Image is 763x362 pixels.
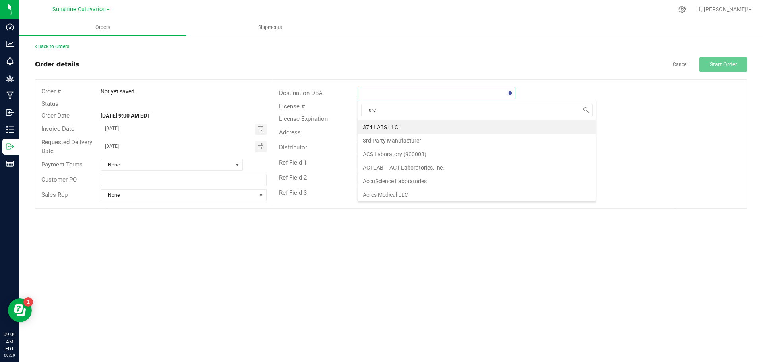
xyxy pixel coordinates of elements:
[279,189,307,196] span: Ref Field 3
[186,19,354,36] a: Shipments
[41,88,61,95] span: Order #
[6,57,14,65] inline-svg: Monitoring
[279,159,307,166] span: Ref Field 1
[8,298,32,322] iframe: Resource center
[6,143,14,151] inline-svg: Outbound
[101,159,232,170] span: None
[358,134,596,147] li: 3rd Party Manufacturer
[279,129,301,136] span: Address
[358,161,596,174] li: ACTLAB – ACT Laboratories, Inc.
[279,103,305,110] span: License #
[41,161,83,168] span: Payment Terms
[6,160,14,168] inline-svg: Reports
[52,6,106,13] span: Sunshine Cultivation
[248,24,293,31] span: Shipments
[6,74,14,82] inline-svg: Grow
[41,139,92,155] span: Requested Delivery Date
[279,115,328,122] span: License Expiration
[279,89,323,97] span: Destination DBA
[6,108,14,116] inline-svg: Inbound
[41,125,74,132] span: Invoice Date
[19,19,186,36] a: Orders
[85,24,121,31] span: Orders
[41,112,70,119] span: Order Date
[673,61,687,68] a: Cancel
[6,40,14,48] inline-svg: Analytics
[41,191,68,198] span: Sales Rep
[41,176,77,183] span: Customer PO
[699,57,747,72] button: Start Order
[279,144,307,151] span: Distributor
[23,297,33,307] iframe: Resource center unread badge
[358,174,596,188] li: AccuScience Laboratories
[358,147,596,161] li: ACS Laboratory (900003)
[6,91,14,99] inline-svg: Manufacturing
[358,188,596,201] li: Acres Medical LLC
[101,88,134,95] span: Not yet saved
[101,190,256,201] span: None
[255,124,267,135] span: Toggle calendar
[6,23,14,31] inline-svg: Dashboard
[279,174,307,181] span: Ref Field 2
[6,126,14,134] inline-svg: Inventory
[696,6,748,12] span: Hi, [PERSON_NAME]!
[4,331,15,352] p: 09:00 AM EDT
[358,120,596,134] li: 374 LABS LLC
[255,141,267,152] span: Toggle calendar
[35,60,79,69] div: Order details
[4,352,15,358] p: 09/29
[710,61,737,68] span: Start Order
[101,112,151,119] strong: [DATE] 9:00 AM EDT
[35,44,69,49] a: Back to Orders
[41,100,58,107] span: Status
[677,6,687,13] div: Manage settings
